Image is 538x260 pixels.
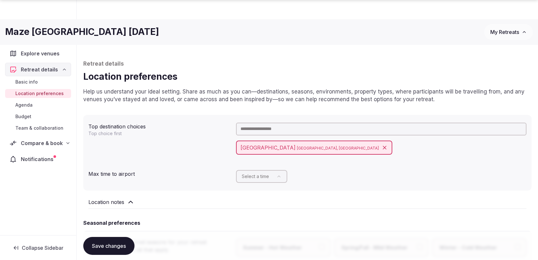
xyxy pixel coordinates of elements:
span: Team & collaboration [15,125,63,131]
span: [GEOGRAPHIC_DATA], [GEOGRAPHIC_DATA] [297,145,379,151]
button: My Retreats [484,24,533,40]
button: Select a time [236,170,287,183]
span: Explore venues [21,50,62,57]
a: Explore venues [5,47,71,60]
span: My Retreats [490,29,519,35]
p: Help us understand your ideal setting. Share as much as you can—destinations, seasons, environmen... [83,88,532,103]
p: Top choice first [88,130,170,137]
a: Location preferences [5,89,71,98]
span: Location preferences [15,90,64,97]
a: Basic info [5,77,71,86]
span: Collapse Sidebar [22,245,63,251]
a: Team & collaboration [5,124,71,133]
a: Notifications [5,152,71,166]
div: Max time to airport [88,167,231,178]
h1: Maze [GEOGRAPHIC_DATA] [DATE] [5,26,159,38]
h2: Location notes [88,198,124,206]
p: Retreat details [83,60,532,68]
a: Budget [5,112,71,121]
span: [GEOGRAPHIC_DATA] [240,144,296,151]
span: Notifications [21,155,56,163]
h1: Location preferences [83,70,532,83]
a: Agenda [5,101,71,110]
span: Budget [15,113,31,120]
button: Save changes [83,237,134,255]
div: Top destination choices [88,120,231,130]
span: Compare & book [21,139,63,147]
span: Retreat details [21,66,58,73]
h2: Seasonal preferences [83,219,140,227]
button: Collapse Sidebar [5,241,71,255]
span: Basic info [15,79,38,85]
span: Agenda [15,102,33,108]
